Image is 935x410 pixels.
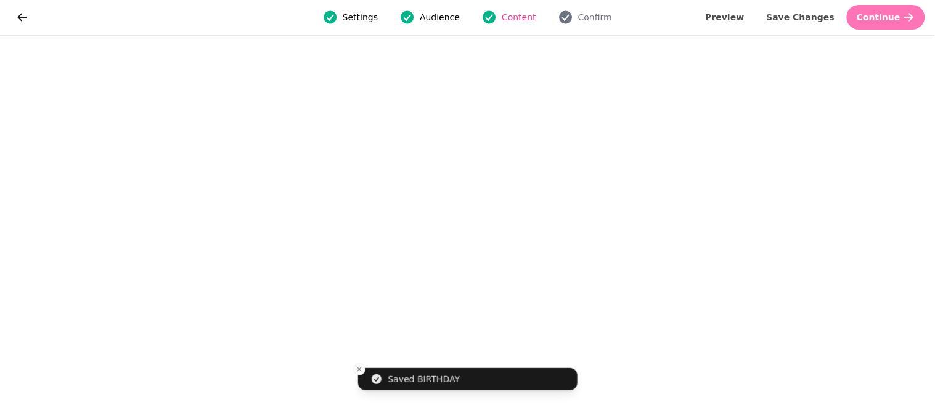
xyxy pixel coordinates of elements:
[706,13,745,22] span: Preview
[388,373,460,385] div: Saved BIRTHDAY
[757,5,845,30] button: Save Changes
[10,5,35,30] button: go back
[502,11,536,23] span: Content
[343,11,378,23] span: Settings
[578,11,612,23] span: Confirm
[847,5,925,30] button: Continue
[353,363,365,375] button: Close toast
[767,13,835,22] span: Save Changes
[420,11,460,23] span: Audience
[857,13,900,22] span: Continue
[696,5,754,30] button: Preview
